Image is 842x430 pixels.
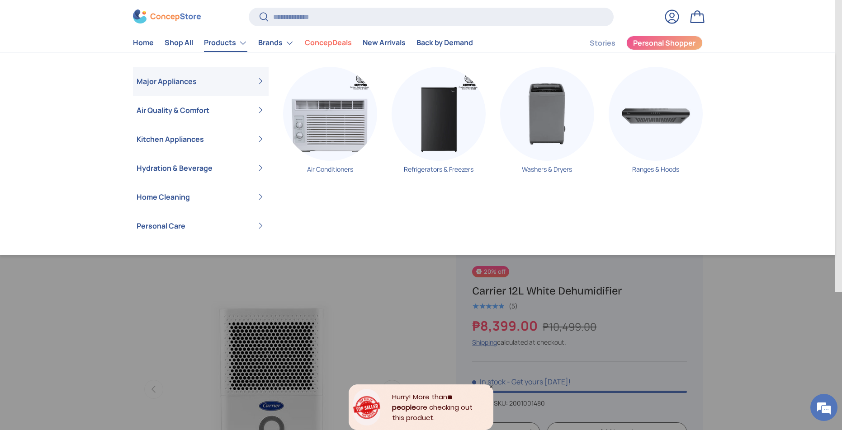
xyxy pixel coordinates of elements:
a: New Arrivals [363,34,406,52]
div: Close [489,384,493,389]
a: Shop All [165,34,193,52]
a: Stories [590,34,615,52]
img: ConcepStore [133,10,201,24]
summary: Brands [253,34,299,52]
a: Back by Demand [416,34,473,52]
nav: Primary [133,34,473,52]
a: Personal Shopper [626,36,703,50]
a: Home [133,34,154,52]
summary: Products [199,34,253,52]
nav: Secondary [568,34,703,52]
a: ConcepDeals [305,34,352,52]
span: Personal Shopper [633,40,695,47]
